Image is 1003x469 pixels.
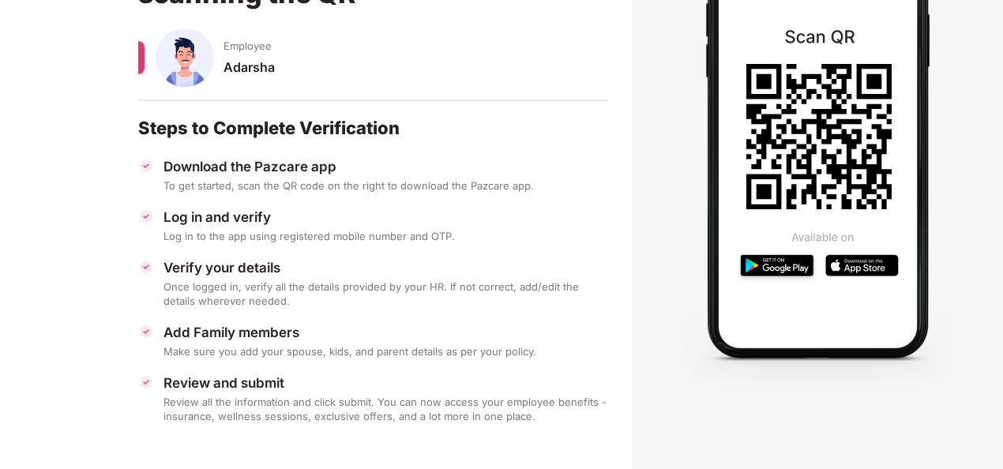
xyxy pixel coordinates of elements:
div: Review all the information and click submit. You can now access your employee benefits - insuranc... [163,395,608,423]
div: Verify your details [163,259,608,276]
div: Download the Pazcare app [163,158,608,175]
div: Make sure you add your spouse, kids, and parent details as per your policy. [163,344,608,358]
img: svg+xml;base64,PHN2ZyBpZD0iVGljay0zMngzMiIgeG1sbnM9Imh0dHA6Ly93d3cudzMub3JnLzIwMDAvc3ZnIiB3aWR0aD... [138,374,154,390]
div: Steps to Complete Verification [138,117,608,139]
img: svg+xml;base64,PHN2ZyBpZD0iVGljay0zMngzMiIgeG1sbnM9Imh0dHA6Ly93d3cudzMub3JnLzIwMDAvc3ZnIiB3aWR0aD... [138,158,154,174]
img: svg+xml;base64,PHN2ZyBpZD0iVGljay0zMngzMiIgeG1sbnM9Imh0dHA6Ly93d3cudzMub3JnLzIwMDAvc3ZnIiB3aWR0aD... [138,208,154,224]
img: svg+xml;base64,PHN2ZyBpZD0iVGljay0zMngzMiIgeG1sbnM9Imh0dHA6Ly93d3cudzMub3JnLzIwMDAvc3ZnIiB3aWR0aD... [138,259,154,275]
div: Add Family members [163,324,608,341]
img: svg+xml;base64,PHN2ZyBpZD0iU3BvdXNlX01hbGUiIHhtbG5zPSJodHRwOi8vd3d3LnczLm9yZy8yMDAwL3N2ZyIgeG1sbn... [156,28,214,87]
div: Log in and verify [163,208,608,226]
div: To get started, scan the QR code on the right to download the Pazcare app. [163,178,608,193]
img: svg+xml;base64,PHN2ZyBpZD0iVGljay0zMngzMiIgeG1sbnM9Imh0dHA6Ly93d3cudzMub3JnLzIwMDAvc3ZnIiB3aWR0aD... [138,324,154,340]
div: Log in to the app using registered mobile number and OTP. [163,229,608,243]
div: Adarsha [224,59,608,90]
div: Review and submit [163,374,608,392]
span: Employee [224,39,272,53]
div: Once logged in, verify all the details provided by your HR. If not correct, add/edit the details ... [163,280,608,308]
